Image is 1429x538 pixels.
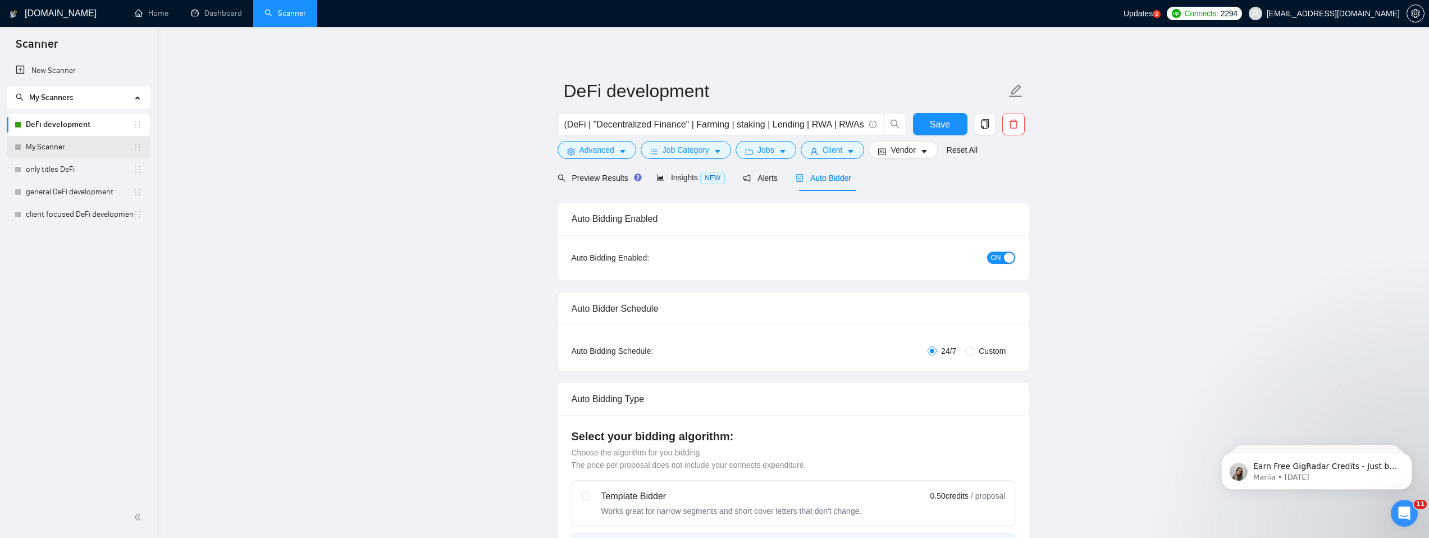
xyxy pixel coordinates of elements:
[567,147,575,156] span: setting
[947,144,978,156] a: Reset All
[869,121,876,128] span: info-circle
[801,141,865,159] button: userClientcaret-down
[878,147,886,156] span: idcard
[1407,9,1425,18] a: setting
[823,144,843,156] span: Client
[745,147,753,156] span: folder
[884,119,906,129] span: search
[601,505,862,517] div: Works great for narrow segments and short cover letters that don't change.
[1184,7,1218,20] span: Connects:
[133,165,142,174] span: holder
[779,147,787,156] span: caret-down
[891,144,915,156] span: Vendor
[700,172,725,184] span: NEW
[974,119,996,129] span: copy
[16,93,24,101] span: search
[7,136,150,158] li: My Scanner
[1153,10,1161,18] a: 5
[1002,113,1025,135] button: delete
[1407,9,1424,18] span: setting
[884,113,906,135] button: search
[1172,9,1181,18] img: upwork-logo.png
[1407,4,1425,22] button: setting
[930,117,950,131] span: Save
[930,490,969,502] span: 0.50 credits
[1252,10,1259,17] span: user
[920,147,928,156] span: caret-down
[619,147,627,156] span: caret-down
[572,345,719,357] div: Auto Bidding Schedule:
[743,174,778,183] span: Alerts
[572,383,1015,415] div: Auto Bidding Type
[714,147,722,156] span: caret-down
[16,93,74,102] span: My Scanners
[641,141,731,159] button: barsJob Categorycaret-down
[264,8,306,18] a: searchScanner
[29,93,74,102] span: My Scanners
[133,143,142,152] span: holder
[796,174,851,183] span: Auto Bidder
[7,113,150,136] li: DeFi development
[1204,429,1429,508] iframe: Intercom notifications message
[191,8,242,18] a: dashboardDashboard
[135,8,168,18] a: homeHome
[1124,9,1153,18] span: Updates
[796,174,803,182] span: robot
[133,120,142,129] span: holder
[133,210,142,219] span: holder
[7,36,67,60] span: Scanner
[16,60,141,82] a: New Scanner
[656,174,664,181] span: area-chart
[847,147,855,156] span: caret-down
[26,158,133,181] a: only titles DeFi
[558,174,638,183] span: Preview Results
[1008,84,1023,98] span: edit
[26,113,133,136] a: DeFi development
[991,252,1001,264] span: ON
[974,113,996,135] button: copy
[572,203,1015,235] div: Auto Bidding Enabled
[572,428,1015,444] h4: Select your bidding algorithm:
[1221,7,1238,20] span: 2294
[810,147,818,156] span: user
[7,158,150,181] li: only titles DeFi
[572,293,1015,325] div: Auto Bidder Schedule
[1003,119,1024,129] span: delete
[913,113,967,135] button: Save
[743,174,751,182] span: notification
[656,173,725,182] span: Insights
[663,144,709,156] span: Job Category
[26,203,133,226] a: client focused DeFi development
[564,77,1006,105] input: Scanner name...
[1391,500,1418,527] iframe: Intercom live chat
[579,144,614,156] span: Advanced
[10,5,17,23] img: logo
[937,345,961,357] span: 24/7
[134,512,145,523] span: double-left
[1414,500,1427,509] span: 11
[1156,12,1158,17] text: 5
[26,136,133,158] a: My Scanner
[572,448,806,469] span: Choose the algorithm for you bidding. The price per proposal does not include your connects expen...
[7,60,150,82] li: New Scanner
[7,203,150,226] li: client focused DeFi development
[974,345,1010,357] span: Custom
[26,181,133,203] a: general DeFi development
[633,172,643,183] div: Tooltip anchor
[601,490,862,503] div: Template Bidder
[869,141,937,159] button: idcardVendorcaret-down
[558,141,636,159] button: settingAdvancedcaret-down
[757,144,774,156] span: Jobs
[558,174,565,182] span: search
[971,490,1005,501] span: / proposal
[650,147,658,156] span: bars
[572,252,719,264] div: Auto Bidding Enabled:
[133,188,142,197] span: holder
[7,181,150,203] li: general DeFi development
[564,117,864,131] input: Search Freelance Jobs...
[736,141,796,159] button: folderJobscaret-down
